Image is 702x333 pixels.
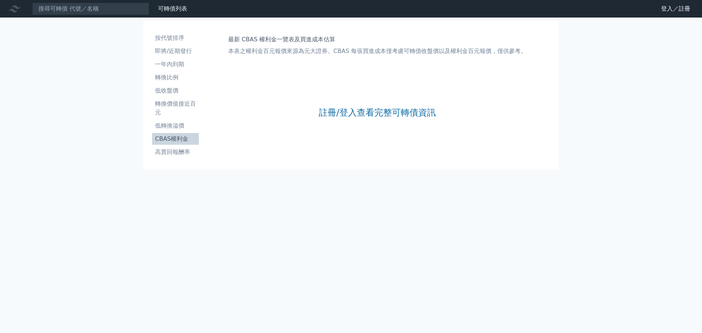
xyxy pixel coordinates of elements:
a: 轉換比例 [152,72,199,83]
li: 一年內到期 [152,60,199,69]
a: 低轉換溢價 [152,120,199,132]
p: 本表之權利金百元報價來源為元大證券。CBAS 每張買進成本僅考慮可轉債收盤價以及權利金百元報價，僅供參考。 [228,47,526,56]
a: 即將/近期發行 [152,45,199,57]
input: 搜尋可轉債 代號／名稱 [32,3,149,15]
a: 註冊/登入查看完整可轉債資訊 [319,107,436,118]
a: 高賣回報酬率 [152,146,199,158]
a: 按代號排序 [152,32,199,44]
a: 一年內到期 [152,58,199,70]
li: 低轉換溢價 [152,121,199,130]
li: CBAS權利金 [152,135,199,143]
li: 轉換比例 [152,73,199,82]
a: 轉換價值接近百元 [152,98,199,118]
a: 登入／註冊 [655,3,696,15]
li: 轉換價值接近百元 [152,99,199,117]
a: CBAS權利金 [152,133,199,145]
li: 高賣回報酬率 [152,148,199,156]
li: 低收盤價 [152,86,199,95]
a: 低收盤價 [152,85,199,97]
a: 可轉債列表 [158,5,187,12]
li: 按代號排序 [152,34,199,42]
li: 即將/近期發行 [152,47,199,56]
h1: 最新 CBAS 權利金一覽表及買進成本估算 [228,35,526,44]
